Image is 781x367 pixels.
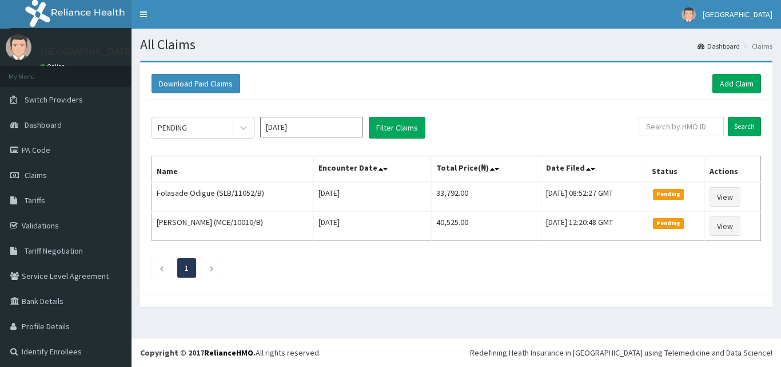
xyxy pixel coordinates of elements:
[541,156,647,183] th: Date Filed
[25,120,62,130] span: Dashboard
[432,156,541,183] th: Total Price(₦)
[639,117,724,136] input: Search by HMO ID
[698,41,740,51] a: Dashboard
[204,348,253,358] a: RelianceHMO
[369,117,425,139] button: Filter Claims
[158,122,187,133] div: PENDING
[25,94,83,105] span: Switch Providers
[140,37,772,52] h1: All Claims
[541,212,647,241] td: [DATE] 12:20:48 GMT
[703,9,772,19] span: [GEOGRAPHIC_DATA]
[159,263,164,273] a: Previous page
[710,187,740,207] a: View
[40,46,134,57] p: [GEOGRAPHIC_DATA]
[313,182,432,212] td: [DATE]
[6,34,31,60] img: User Image
[152,212,314,241] td: [PERSON_NAME] (MCE/10010/B)
[152,182,314,212] td: Folasade Odigue (SLB/11052/B)
[185,263,189,273] a: Page 1 is your current page
[710,216,740,236] a: View
[152,74,240,93] button: Download Paid Claims
[40,62,67,70] a: Online
[682,7,696,22] img: User Image
[470,347,772,358] div: Redefining Heath Insurance in [GEOGRAPHIC_DATA] using Telemedicine and Data Science!
[432,212,541,241] td: 40,525.00
[25,195,45,206] span: Tariffs
[647,156,704,183] th: Status
[132,338,781,367] footer: All rights reserved.
[209,263,214,273] a: Next page
[728,117,761,136] input: Search
[152,156,314,183] th: Name
[25,170,47,180] span: Claims
[25,246,83,256] span: Tariff Negotiation
[432,182,541,212] td: 33,792.00
[653,218,684,228] span: Pending
[741,41,772,51] li: Claims
[541,182,647,212] td: [DATE] 08:52:27 GMT
[313,212,432,241] td: [DATE]
[712,74,761,93] a: Add Claim
[140,348,256,358] strong: Copyright © 2017 .
[260,117,363,137] input: Select Month and Year
[705,156,761,183] th: Actions
[313,156,432,183] th: Encounter Date
[653,189,684,199] span: Pending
